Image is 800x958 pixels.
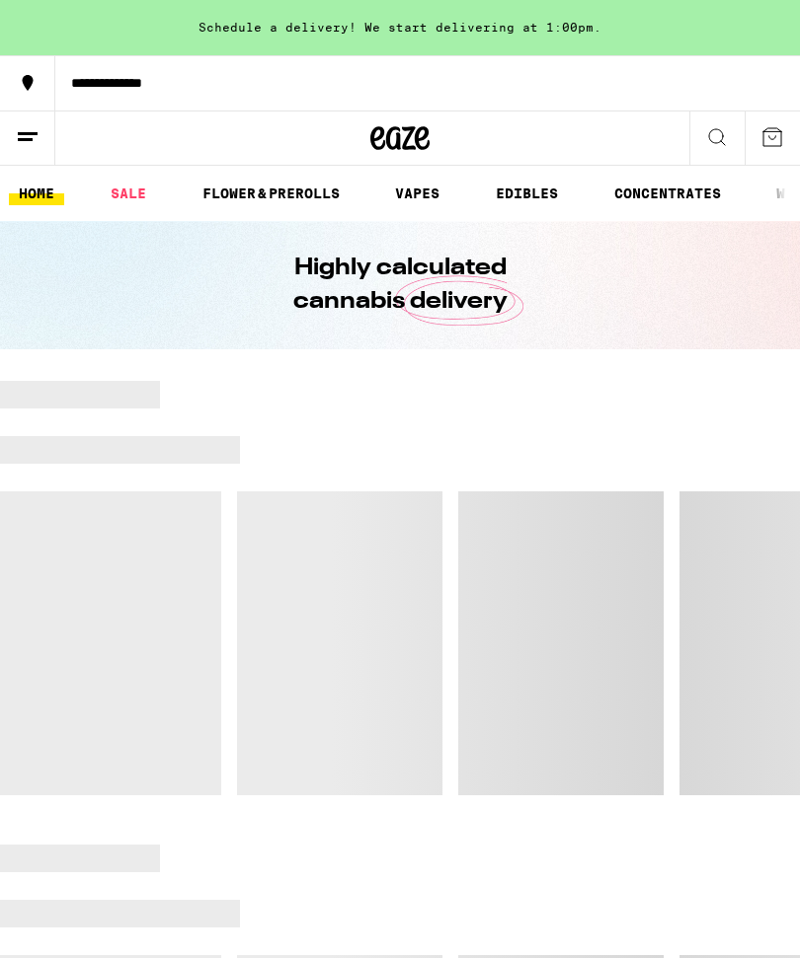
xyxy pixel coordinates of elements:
[486,182,568,205] a: EDIBLES
[604,182,731,205] a: CONCENTRATES
[193,182,350,205] a: FLOWER & PREROLLS
[101,182,156,205] a: SALE
[385,182,449,205] a: VAPES
[9,182,64,205] a: HOME
[237,252,563,319] h1: Highly calculated cannabis delivery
